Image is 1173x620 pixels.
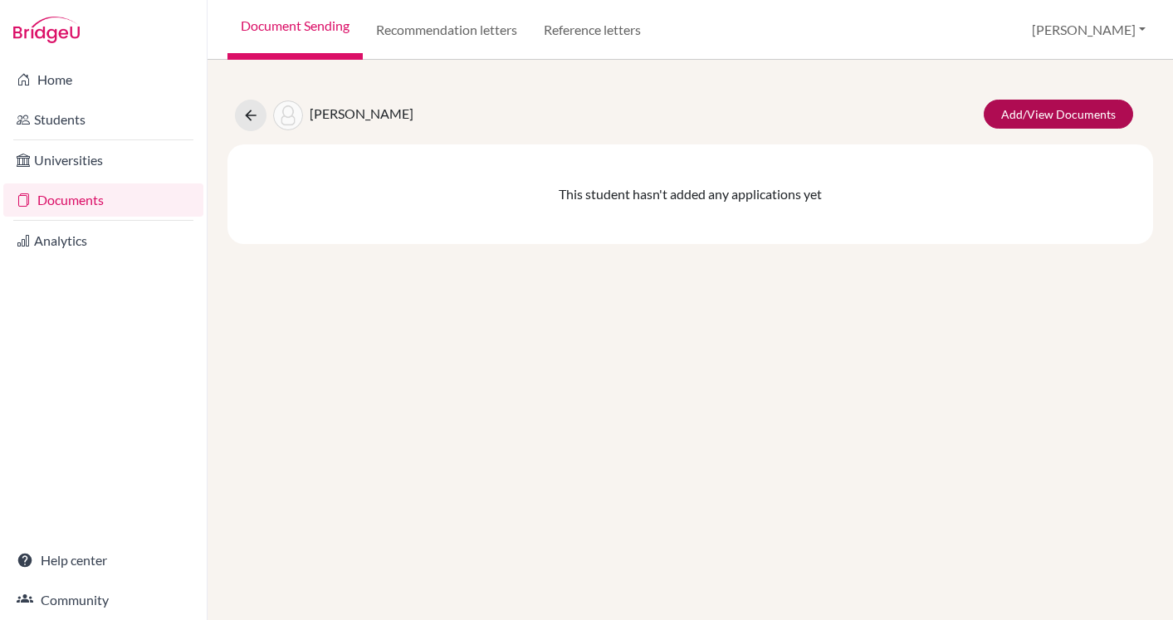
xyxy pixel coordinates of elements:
a: Help center [3,544,203,577]
a: Universities [3,144,203,177]
span: [PERSON_NAME] [310,105,413,121]
a: Students [3,103,203,136]
a: Documents [3,183,203,217]
a: Analytics [3,224,203,257]
img: Bridge-U [13,17,80,43]
button: [PERSON_NAME] [1024,14,1153,46]
div: This student hasn't added any applications yet [227,144,1153,244]
a: Community [3,583,203,617]
a: Home [3,63,203,96]
a: Add/View Documents [984,100,1133,129]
